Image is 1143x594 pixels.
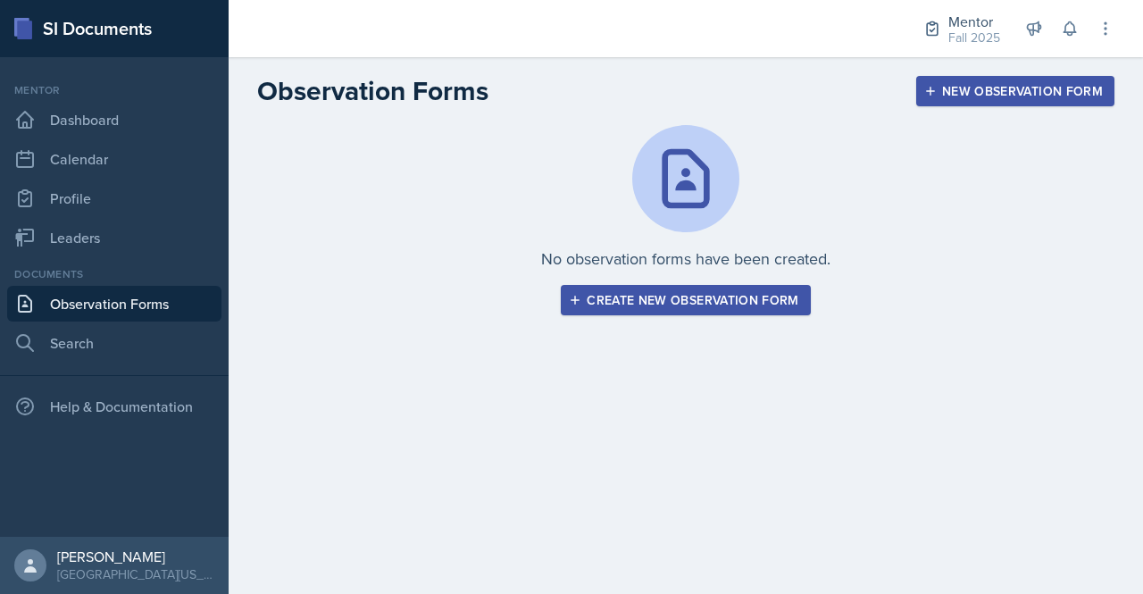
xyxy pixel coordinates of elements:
div: Documents [7,266,221,282]
a: Search [7,325,221,361]
p: No observation forms have been created. [541,247,830,271]
a: Profile [7,180,221,216]
button: New Observation Form [916,76,1114,106]
a: Leaders [7,220,221,255]
div: New Observation Form [928,84,1103,98]
a: Observation Forms [7,286,221,322]
div: Fall 2025 [948,29,1000,47]
div: Help & Documentation [7,389,221,424]
div: [GEOGRAPHIC_DATA][US_STATE] [57,565,214,583]
h2: Observation Forms [257,75,488,107]
div: [PERSON_NAME] [57,548,214,565]
button: Create new observation form [561,285,810,315]
div: Mentor [948,11,1000,32]
div: Create new observation form [572,293,798,307]
a: Dashboard [7,102,221,138]
div: Mentor [7,82,221,98]
a: Calendar [7,141,221,177]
